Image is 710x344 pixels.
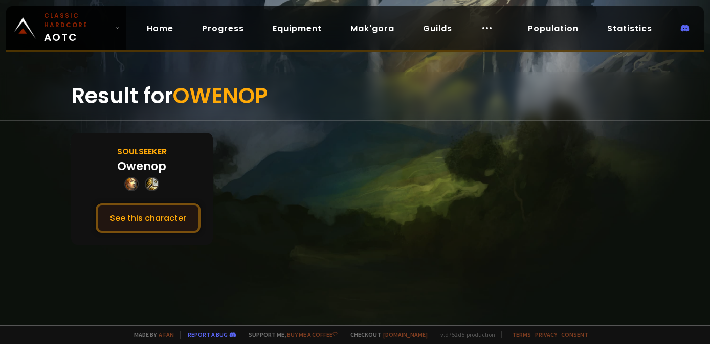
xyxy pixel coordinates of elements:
[520,18,587,39] a: Population
[44,11,110,30] small: Classic Hardcore
[139,18,182,39] a: Home
[344,331,428,338] span: Checkout
[188,331,228,338] a: Report a bug
[242,331,338,338] span: Support me,
[434,331,495,338] span: v. d752d5 - production
[264,18,330,39] a: Equipment
[535,331,557,338] a: Privacy
[117,158,166,175] div: Owenop
[44,11,110,45] span: AOTC
[128,331,174,338] span: Made by
[342,18,403,39] a: Mak'gora
[383,331,428,338] a: [DOMAIN_NAME]
[194,18,252,39] a: Progress
[117,145,167,158] div: Soulseeker
[6,6,126,50] a: Classic HardcoreAOTC
[512,331,531,338] a: Terms
[287,331,338,338] a: Buy me a coffee
[599,18,660,39] a: Statistics
[173,81,268,111] span: OWENOP
[561,331,588,338] a: Consent
[415,18,460,39] a: Guilds
[159,331,174,338] a: a fan
[96,203,201,233] button: See this character
[71,72,639,120] div: Result for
